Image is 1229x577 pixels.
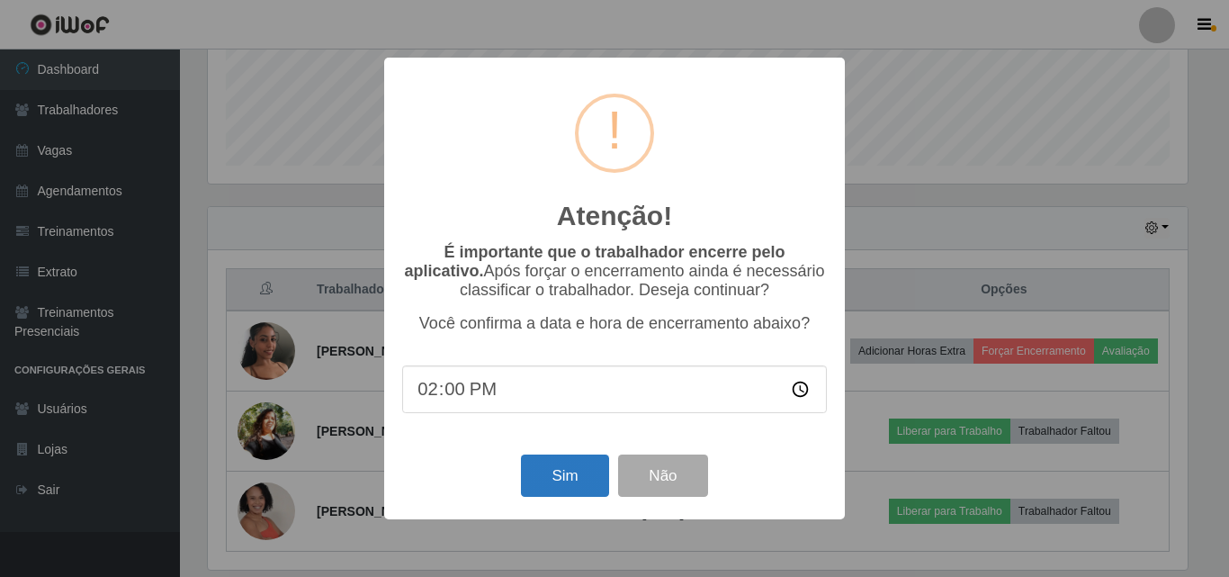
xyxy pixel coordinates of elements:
button: Não [618,455,707,497]
p: Você confirma a data e hora de encerramento abaixo? [402,314,827,333]
b: É importante que o trabalhador encerre pelo aplicativo. [404,243,785,280]
p: Após forçar o encerramento ainda é necessário classificar o trabalhador. Deseja continuar? [402,243,827,300]
button: Sim [521,455,608,497]
h2: Atenção! [557,200,672,232]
